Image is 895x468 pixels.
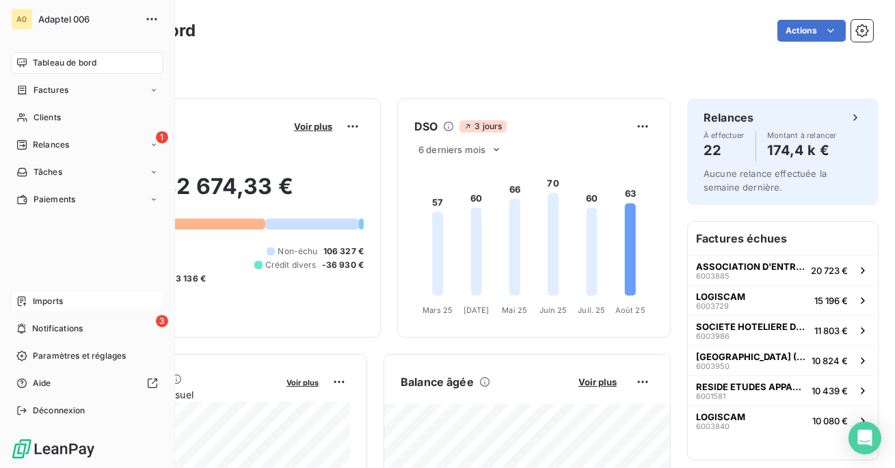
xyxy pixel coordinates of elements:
h4: 22 [704,139,745,161]
span: Relances [33,139,69,151]
span: Non-échu [278,245,317,258]
tspan: Juin 25 [539,305,567,315]
span: Aide [33,377,51,389]
button: Voir plus [290,120,336,133]
span: 6003729 [696,302,729,310]
span: 6003840 [696,422,730,430]
tspan: Juil. 25 [578,305,605,315]
span: Voir plus [294,121,332,132]
span: Voir plus [578,376,617,387]
span: Aucune relance effectuée la semaine dernière. [704,168,827,193]
h6: DSO [414,118,438,135]
img: Logo LeanPay [11,438,96,460]
span: 6003950 [696,362,730,370]
h6: Relances [704,109,753,126]
span: Tâches [34,166,62,178]
a: Clients [11,107,163,128]
span: 6003986 [696,332,730,340]
button: Voir plus [282,376,323,388]
span: -36 930 € [322,259,364,271]
span: [GEOGRAPHIC_DATA] ([GEOGRAPHIC_DATA]) [696,351,806,362]
span: Notifications [32,322,83,335]
span: 6003885 [696,272,730,280]
span: Crédit divers [265,259,317,271]
h4: 174,4 k € [767,139,837,161]
a: Aide [11,372,163,394]
div: A0 [11,8,33,30]
button: LOGISCAM600372915 196 € [688,285,878,315]
tspan: Mars 25 [423,305,453,315]
span: Tableau de bord [33,57,96,69]
span: Déconnexion [33,404,85,417]
tspan: Mai 25 [502,305,527,315]
span: -3 136 € [172,273,206,285]
span: 15 196 € [814,295,848,306]
span: Clients [34,111,61,124]
span: 6 derniers mois [418,144,485,155]
span: Imports [33,295,63,307]
div: Open Intercom Messenger [849,422,881,454]
button: Voir plus [574,376,621,388]
span: 11 803 € [814,325,848,336]
span: 106 327 € [323,245,364,258]
button: SOCIETE HOTELIERE DU PAYS600398611 803 € [688,315,878,345]
span: SOCIETE HOTELIERE DU PAYS [696,321,809,332]
a: 1Relances [11,134,163,156]
a: Tâches [11,161,163,183]
a: Imports [11,290,163,312]
button: [GEOGRAPHIC_DATA] ([GEOGRAPHIC_DATA])600395010 824 € [688,345,878,375]
a: Factures [11,79,163,101]
span: 3 jours [459,120,506,133]
span: Chiffre d'affaires mensuel [77,387,277,402]
h6: Balance âgée [401,374,474,390]
span: À effectuer [704,131,745,139]
span: Voir plus [286,378,319,387]
span: ASSOCIATION D'ENTRAIDE UN [696,261,805,272]
span: Montant à relancer [767,131,837,139]
span: RESIDE ETUDES APPARTHOTEL [696,381,806,392]
span: 20 723 € [811,265,848,276]
h2: 242 674,33 € [77,173,364,214]
h6: Factures échues [688,222,878,255]
span: 1 [156,131,168,143]
span: LOGISCAM [696,411,745,422]
span: Factures [34,84,68,96]
span: LOGISCAM [696,291,745,302]
span: 10 080 € [812,415,848,426]
button: RESIDE ETUDES APPARTHOTEL600158110 439 € [688,375,878,405]
tspan: Août 25 [615,305,645,315]
span: Paiements [34,193,75,206]
tspan: [DATE] [464,305,490,315]
button: ASSOCIATION D'ENTRAIDE UN600388520 723 € [688,255,878,285]
span: Adaptel 006 [38,14,137,25]
span: 10 824 € [812,355,848,366]
span: 3 [156,315,168,327]
a: Tableau de bord [11,52,163,74]
button: Actions [777,20,846,42]
span: 10 439 € [812,385,848,396]
button: LOGISCAM600384010 080 € [688,405,878,435]
a: Paramètres et réglages [11,345,163,367]
span: 6001581 [696,392,725,400]
span: Paramètres et réglages [33,350,126,362]
a: Paiements [11,189,163,210]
